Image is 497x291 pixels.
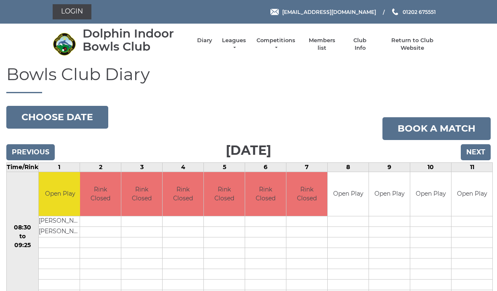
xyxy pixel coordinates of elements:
td: Time/Rink [7,162,39,172]
td: Rink Closed [286,172,327,216]
a: Book a match [382,117,491,140]
td: Open Play [452,172,492,216]
input: Next [461,144,491,160]
a: Competitions [256,37,296,52]
img: Email [270,9,279,15]
h1: Bowls Club Diary [6,65,491,93]
img: Dolphin Indoor Bowls Club [53,32,76,56]
td: 9 [369,162,410,172]
img: Phone us [392,8,398,15]
span: 01202 675551 [403,8,436,15]
a: Members list [304,37,339,52]
input: Previous [6,144,55,160]
td: Open Play [328,172,369,216]
a: Leagues [221,37,247,52]
td: 5 [204,162,245,172]
a: Email [EMAIL_ADDRESS][DOMAIN_NAME] [270,8,376,16]
div: Dolphin Indoor Bowls Club [83,27,189,53]
a: Login [53,4,91,19]
td: Rink Closed [121,172,162,216]
a: Phone us 01202 675551 [391,8,436,16]
a: Return to Club Website [381,37,444,52]
td: 8 [328,162,369,172]
td: 10 [410,162,452,172]
a: Club Info [348,37,372,52]
td: 11 [452,162,493,172]
button: Choose date [6,106,108,129]
td: Open Play [410,172,451,216]
td: Rink Closed [204,172,245,216]
td: Open Play [369,172,410,216]
span: [EMAIL_ADDRESS][DOMAIN_NAME] [282,8,376,15]
td: 3 [121,162,163,172]
td: [PERSON_NAME] [39,227,81,237]
td: Rink Closed [80,172,121,216]
td: 4 [163,162,204,172]
a: Diary [197,37,212,44]
td: 1 [39,162,80,172]
td: Rink Closed [163,172,203,216]
td: [PERSON_NAME] [39,216,81,227]
td: 2 [80,162,121,172]
td: 6 [245,162,286,172]
td: 7 [286,162,328,172]
td: Rink Closed [245,172,286,216]
td: Open Play [39,172,81,216]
